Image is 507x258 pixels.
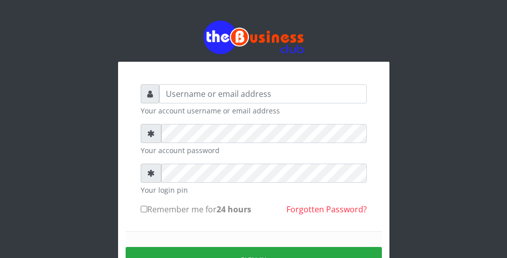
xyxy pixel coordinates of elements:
[141,203,251,215] label: Remember me for
[141,145,367,156] small: Your account password
[217,204,251,215] b: 24 hours
[159,84,367,103] input: Username or email address
[286,204,367,215] a: Forgotten Password?
[141,206,147,212] input: Remember me for24 hours
[141,185,367,195] small: Your login pin
[141,105,367,116] small: Your account username or email address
